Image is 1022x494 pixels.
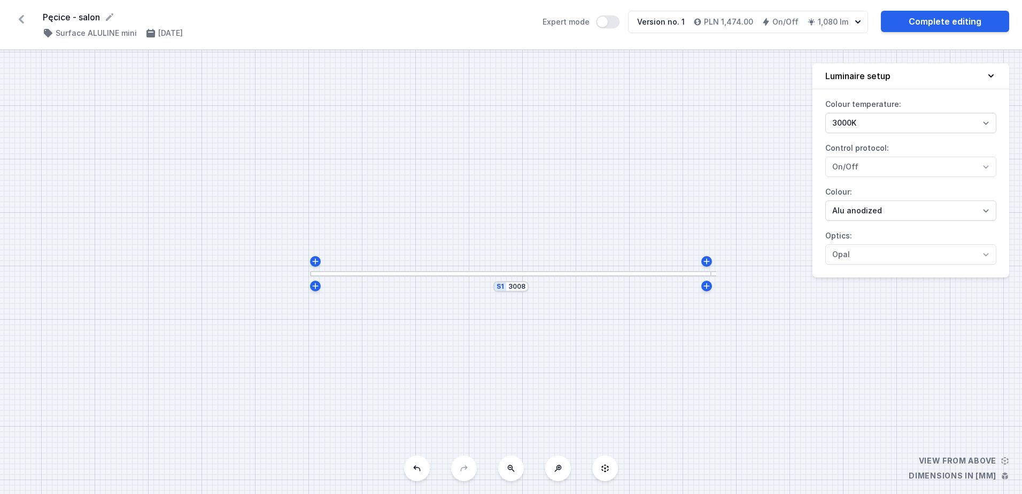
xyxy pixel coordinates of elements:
[43,11,530,24] form: Pęcice - salon
[825,96,996,133] label: Colour temperature:
[56,28,137,38] h4: Surface ALULINE mini
[825,157,996,177] select: Control protocol:
[825,183,996,221] label: Colour:
[881,11,1009,32] a: Complete editing
[825,140,996,177] label: Control protocol:
[158,28,183,38] h4: [DATE]
[704,17,753,27] h4: PLN 1,474.00
[637,17,685,27] div: Version no. 1
[812,63,1009,89] button: Luminaire setup
[772,17,799,27] h4: On/Off
[628,11,868,33] button: Version no. 1PLN 1,474.00On/Off1,080 lm
[825,70,891,82] h4: Luminaire setup
[104,12,115,22] button: Rename project
[825,227,996,265] label: Optics:
[508,282,525,291] input: Dimension [mm]
[596,16,620,28] button: Expert mode
[825,200,996,221] select: Colour:
[825,244,996,265] select: Optics:
[825,113,996,133] select: Colour temperature:
[818,17,848,27] h4: 1,080 lm
[543,16,620,28] label: Expert mode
